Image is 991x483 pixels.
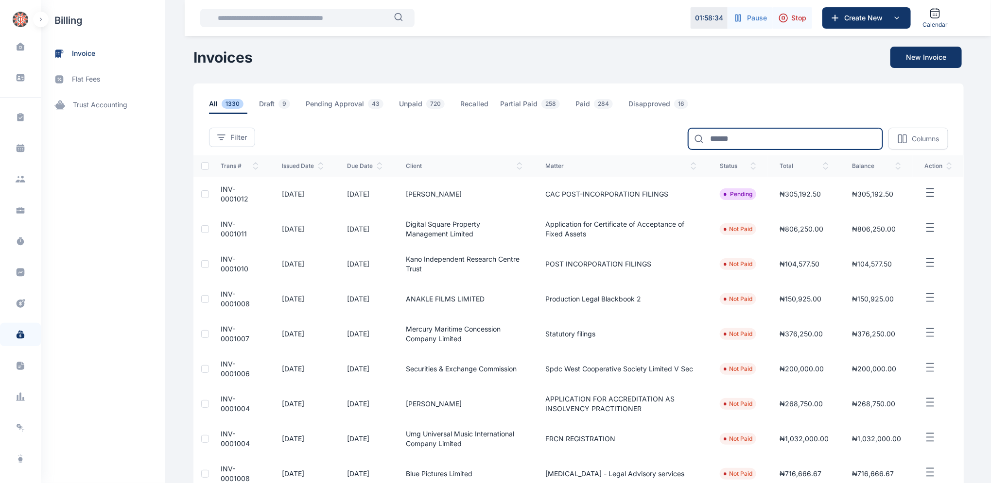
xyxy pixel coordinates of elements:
span: ₦1,032,000.00 [780,434,829,443]
button: Columns [888,128,948,150]
td: [DATE] [335,282,394,316]
td: Production Legal Blackbook 2 [534,282,708,316]
td: Mercury Maritime Concession Company Limited [394,316,534,351]
span: Due Date [347,162,382,170]
span: ₦716,666.67 [852,469,894,478]
span: total [780,162,829,170]
span: Paid [575,99,617,114]
a: INV-0001007 [221,325,249,343]
li: Not Paid [724,435,752,443]
span: flat fees [72,74,100,84]
a: INV-0001011 [221,220,247,238]
td: [DATE] [270,177,335,212]
span: Recalled [460,99,488,114]
a: INV-0001004 [221,430,250,448]
td: ANAKLE FILMS LIMITED [394,282,534,316]
a: Disapproved16 [628,99,704,114]
span: ₦268,750.00 [852,400,895,408]
span: ₦305,192.50 [780,190,821,198]
li: Not Paid [724,365,752,373]
a: flat fees [41,67,165,92]
a: Recalled [460,99,500,114]
td: Securities & Exchange Commission [394,351,534,386]
a: INV-0001008 [221,465,250,483]
span: Draft [259,99,294,114]
span: invoice [72,49,95,59]
td: [PERSON_NAME] [394,386,534,421]
span: status [720,162,756,170]
li: Not Paid [724,225,752,233]
td: [DATE] [270,386,335,421]
td: [DATE] [270,421,335,456]
a: Paid284 [575,99,628,114]
li: Not Paid [724,330,752,338]
a: INV-0001010 [221,255,248,273]
td: [DATE] [335,421,394,456]
span: 9 [278,99,290,109]
span: trust accounting [73,100,127,110]
span: ₦716,666.67 [780,469,821,478]
span: 258 [541,99,560,109]
button: Filter [209,128,255,147]
span: ₦806,250.00 [852,225,896,233]
p: Columns [912,134,939,144]
span: ₦806,250.00 [780,225,823,233]
td: Umg Universal Music International Company Limited [394,421,534,456]
span: Trans # [221,162,259,170]
span: ₦268,750.00 [780,400,823,408]
li: Not Paid [724,295,752,303]
span: Calendar [922,21,948,29]
a: trust accounting [41,92,165,118]
a: invoice [41,41,165,67]
span: INV-0001006 [221,360,250,378]
td: [DATE] [335,177,394,212]
span: Disapproved [628,99,692,114]
span: Partial Paid [500,99,564,114]
span: issued date [282,162,324,170]
span: ₦104,577.50 [780,260,819,268]
span: Stop [791,13,806,23]
a: All1330 [209,99,259,114]
td: [PERSON_NAME] [394,177,534,212]
span: Pending Approval [306,99,387,114]
td: [DATE] [335,316,394,351]
td: FRCN REGISTRATION [534,421,708,456]
a: INV-0001012 [221,185,248,203]
span: Create New [840,13,891,23]
td: Spdc West Cooperative Society Limited V Sec [534,351,708,386]
span: ₦1,032,000.00 [852,434,901,443]
a: INV-0001004 [221,395,250,413]
span: ₦376,250.00 [852,330,895,338]
a: Partial Paid258 [500,99,575,114]
span: ₦376,250.00 [780,330,823,338]
h1: Invoices [193,49,253,66]
span: All [209,99,247,114]
span: Unpaid [399,99,449,114]
span: 1330 [222,99,243,109]
td: CAC POST-INCORPORATION FILINGS [534,177,708,212]
td: Application for Certificate of Acceptance of Fixed Assets [534,212,708,247]
td: [DATE] [335,247,394,282]
span: ₦200,000.00 [852,365,896,373]
button: Stop [773,7,812,29]
button: Pause [728,7,773,29]
li: Not Paid [724,470,752,478]
span: Matter [546,162,696,170]
a: INV-0001008 [221,290,250,308]
span: Filter [230,133,247,142]
span: 43 [368,99,383,109]
span: balance [852,162,901,170]
span: 16 [674,99,688,109]
button: Create New [822,7,911,29]
span: ₦200,000.00 [780,365,824,373]
td: Digital Square Property Management Limited [394,212,534,247]
td: [DATE] [270,247,335,282]
li: Pending [724,190,752,198]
